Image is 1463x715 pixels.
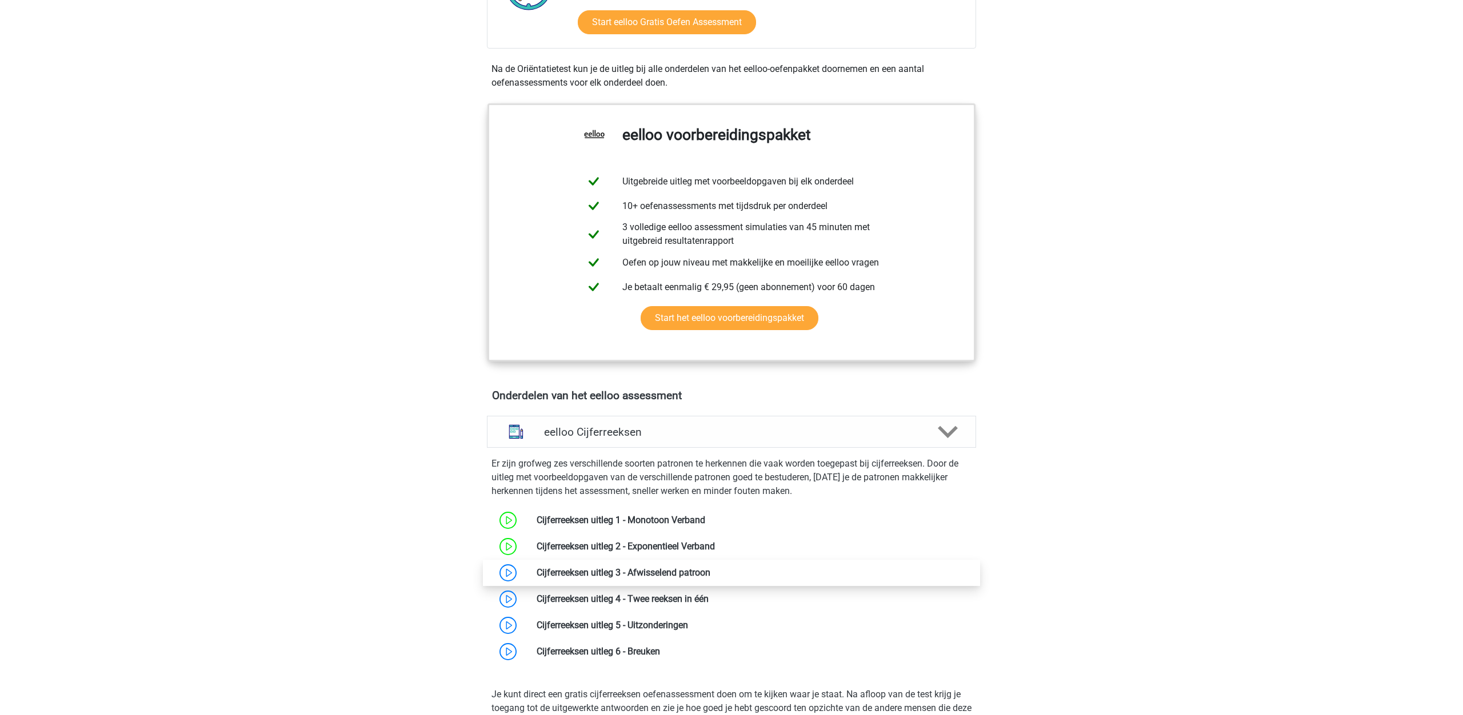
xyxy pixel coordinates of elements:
[482,416,981,448] a: cijferreeksen eelloo Cijferreeksen
[544,425,918,439] h4: eelloo Cijferreeksen
[641,306,818,330] a: Start het eelloo voorbereidingspakket
[528,540,976,553] div: Cijferreeksen uitleg 2 - Exponentieel Verband
[528,618,976,632] div: Cijferreeksen uitleg 5 - Uitzonderingen
[528,592,976,606] div: Cijferreeksen uitleg 4 - Twee reeksen in één
[487,62,976,90] div: Na de Oriëntatietest kun je de uitleg bij alle onderdelen van het eelloo-oefenpakket doornemen en...
[578,10,756,34] a: Start eelloo Gratis Oefen Assessment
[528,566,976,580] div: Cijferreeksen uitleg 3 - Afwisselend patroon
[501,417,531,447] img: cijferreeksen
[528,645,976,658] div: Cijferreeksen uitleg 6 - Breuken
[492,389,971,402] h4: Onderdelen van het eelloo assessment
[491,457,972,498] p: Er zijn grofweg zes verschillende soorten patronen te herkennen die vaak worden toegepast bij cij...
[528,513,976,527] div: Cijferreeksen uitleg 1 - Monotoon Verband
